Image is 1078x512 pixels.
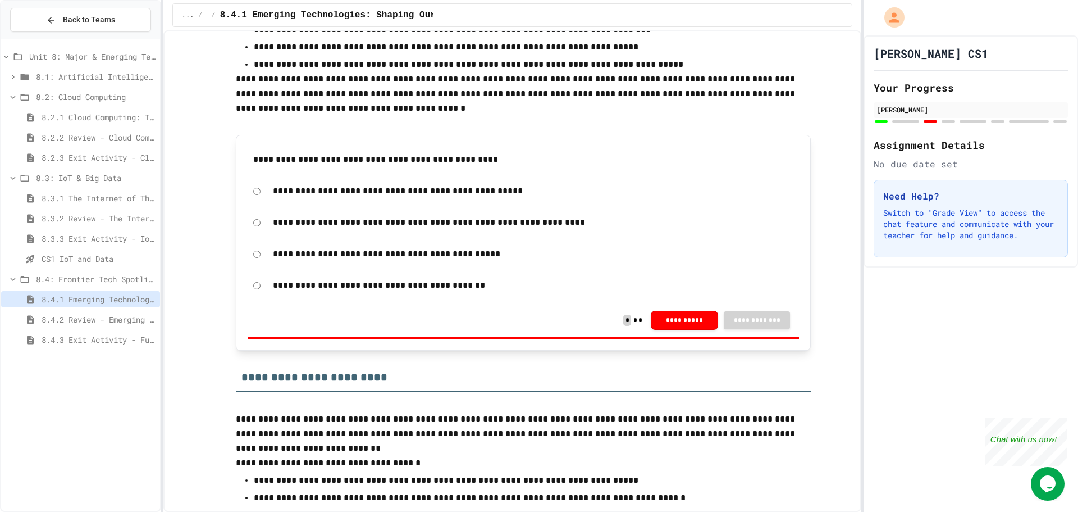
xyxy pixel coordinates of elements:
div: No due date set [874,157,1068,171]
span: 8.3: IoT & Big Data [36,172,156,184]
span: / [198,11,202,20]
span: 8.4: Frontier Tech Spotlight [36,273,156,285]
div: My Account [873,4,907,30]
span: ... [182,11,194,20]
h2: Your Progress [874,80,1068,96]
h1: [PERSON_NAME] CS1 [874,46,988,61]
h3: Need Help? [883,189,1058,203]
span: 8.2.3 Exit Activity - Cloud Service Detective [42,152,156,164]
span: 8.4.2 Review - Emerging Technologies: Shaping Our Digital Future [42,314,156,325]
span: 8.3.3 Exit Activity - IoT Data Detective Challenge [42,233,156,244]
span: Back to Teams [63,14,115,26]
span: / [212,11,216,20]
span: Unit 8: Major & Emerging Technologies [29,51,156,62]
span: CS1 IoT and Data [42,253,156,265]
iframe: chat widget [1031,467,1067,501]
span: 8.4.3 Exit Activity - Future Tech Challenge [42,334,156,346]
span: 8.2.2 Review - Cloud Computing [42,132,156,143]
p: Switch to "Grade View" to access the chat feature and communicate with your teacher for help and ... [883,207,1058,241]
span: 8.2: Cloud Computing [36,91,156,103]
span: 8.4.1 Emerging Technologies: Shaping Our Digital Future [42,293,156,305]
span: 8.3.2 Review - The Internet of Things and Big Data [42,212,156,224]
iframe: chat widget [985,418,1067,466]
span: 8.3.1 The Internet of Things and Big Data: Our Connected Digital World [42,192,156,204]
div: [PERSON_NAME] [877,105,1065,115]
h2: Assignment Details [874,137,1068,153]
span: 8.4.1 Emerging Technologies: Shaping Our Digital Future [220,8,517,22]
span: 8.1: Artificial Intelligence Basics [36,71,156,83]
span: 8.2.1 Cloud Computing: Transforming the Digital World [42,111,156,123]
